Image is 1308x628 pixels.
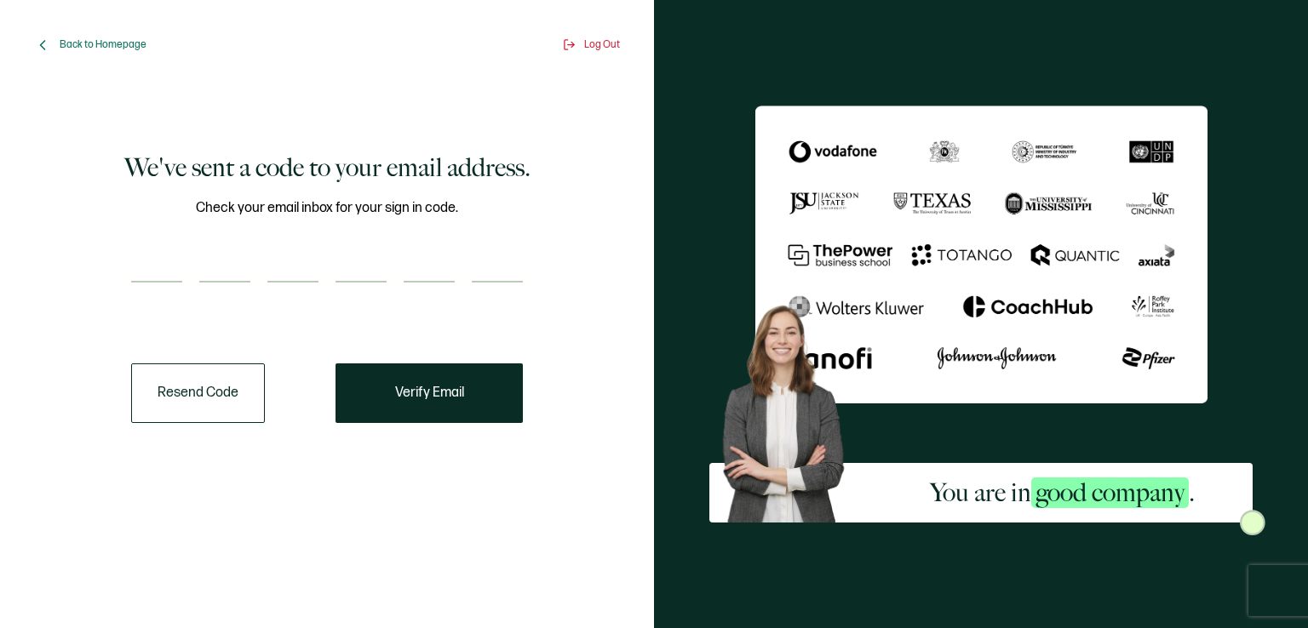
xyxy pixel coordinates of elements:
[395,386,464,400] span: Verify Email
[1024,437,1308,628] iframe: Chat Widget
[930,476,1195,510] h2: You are in .
[124,151,531,185] h1: We've sent a code to your email address.
[196,197,458,219] span: Check your email inbox for your sign in code.
[60,38,146,51] span: Back to Homepage
[131,363,265,423] button: Resend Code
[584,38,620,51] span: Log Out
[336,363,523,423] button: Verify Email
[755,106,1208,403] img: Sertifier We've sent a code to your email address.
[709,294,872,522] img: Sertifier Signup - You are in <span class="strong-h">good company</span>. Hero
